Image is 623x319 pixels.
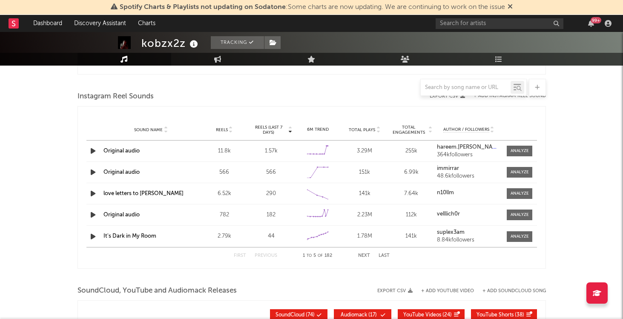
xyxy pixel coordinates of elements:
div: 8.84k followers [437,237,501,243]
div: 1.78M [343,232,386,241]
span: Total Plays [349,127,375,132]
strong: n10llm [437,190,454,195]
div: 112k [390,211,433,219]
span: Audiomack [341,313,367,318]
div: 6M Trend [297,126,339,133]
div: 3.29M [343,147,386,155]
a: Dashboard [27,15,68,32]
div: 99 + [591,17,601,23]
strong: velllich0r [437,211,460,217]
div: 141k [343,190,386,198]
div: 182 [250,211,293,219]
a: hareem.[PERSON_NAME] [437,144,501,150]
span: Author / Followers [443,127,489,132]
span: ( 17 ) [339,313,379,318]
a: It's Dark in My Room [103,233,156,239]
span: Sound Name [134,127,163,132]
span: ( 38 ) [477,313,524,318]
div: 48.6k followers [437,173,501,179]
button: Next [358,253,370,258]
div: 1 5 182 [294,251,341,261]
a: velllich0r [437,211,501,217]
a: love letters to [PERSON_NAME] [103,191,184,196]
button: Last [379,253,390,258]
span: SoundCloud [276,313,304,318]
button: + Add YouTube Video [421,289,474,293]
input: Search for artists [436,18,563,29]
a: immirrar [437,166,501,172]
div: + Add Instagram Reel Sound [465,94,546,98]
strong: suplex3am [437,230,465,235]
span: Instagram Reel Sounds [78,92,154,102]
span: Dismiss [508,4,513,11]
button: Tracking [211,36,264,49]
div: 2.79k [203,232,246,241]
div: 364k followers [437,152,501,158]
strong: immirrar [437,166,459,171]
button: + Add Instagram Reel Sound [474,94,546,98]
a: Original audio [103,148,140,154]
div: 7.64k [390,190,433,198]
span: Reels [216,127,228,132]
span: Total Engagements [390,125,428,135]
a: Charts [132,15,161,32]
button: First [234,253,246,258]
div: 2.23M [343,211,386,219]
span: SoundCloud, YouTube and Audiomack Releases [78,286,237,296]
div: 1.57k [250,147,293,155]
div: 255k [390,147,433,155]
button: 99+ [588,20,594,27]
button: Export CSV [377,288,413,293]
div: 290 [250,190,293,198]
button: + Add SoundCloud Song [474,289,546,293]
a: Discovery Assistant [68,15,132,32]
strong: hareem.[PERSON_NAME] [437,144,502,150]
div: kobzx2z [141,36,200,50]
button: + Add SoundCloud Song [482,289,546,293]
button: Export CSV [430,94,465,99]
a: suplex3am [437,230,501,236]
span: : Some charts are now updating. We are continuing to work on the issue [120,4,505,11]
button: Previous [255,253,277,258]
div: 6.99k [390,168,433,177]
div: 141k [390,232,433,241]
div: 44 [250,232,293,241]
span: Reels (last 7 days) [250,125,287,135]
div: 151k [343,168,386,177]
span: ( 74 ) [276,313,315,318]
span: Spotify Charts & Playlists not updating on Sodatone [120,4,286,11]
input: Search by song name or URL [421,84,511,91]
span: ( 24 ) [403,313,452,318]
span: of [318,254,323,258]
div: + Add YouTube Video [413,289,474,293]
div: 11.8k [203,147,246,155]
div: 566 [203,168,246,177]
a: Original audio [103,170,140,175]
div: 6.52k [203,190,246,198]
a: n10llm [437,190,501,196]
div: 566 [250,168,293,177]
span: YouTube Shorts [477,313,514,318]
span: to [307,254,312,258]
span: YouTube Videos [403,313,441,318]
a: Original audio [103,212,140,218]
div: 782 [203,211,246,219]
